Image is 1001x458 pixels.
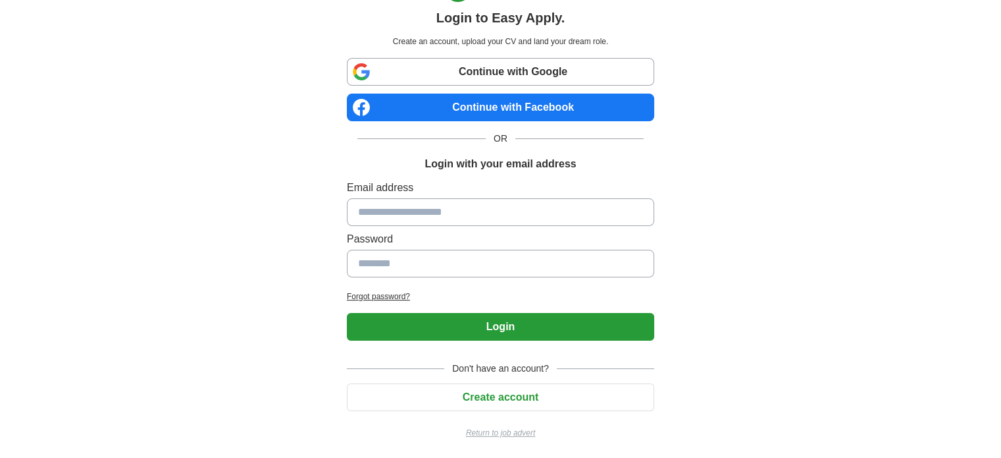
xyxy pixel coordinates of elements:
span: Don't have an account? [444,362,557,376]
a: Return to job advert [347,427,654,439]
h1: Login to Easy Apply. [436,8,565,28]
button: Create account [347,384,654,411]
span: OR [486,132,515,146]
a: Create account [347,391,654,403]
a: Forgot password? [347,291,654,302]
p: Create an account, upload your CV and land your dream role. [349,36,652,47]
label: Password [347,231,654,247]
a: Continue with Facebook [347,94,654,121]
a: Continue with Google [347,58,654,86]
label: Email address [347,180,654,196]
h1: Login with your email address [424,156,576,172]
button: Login [347,313,654,341]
